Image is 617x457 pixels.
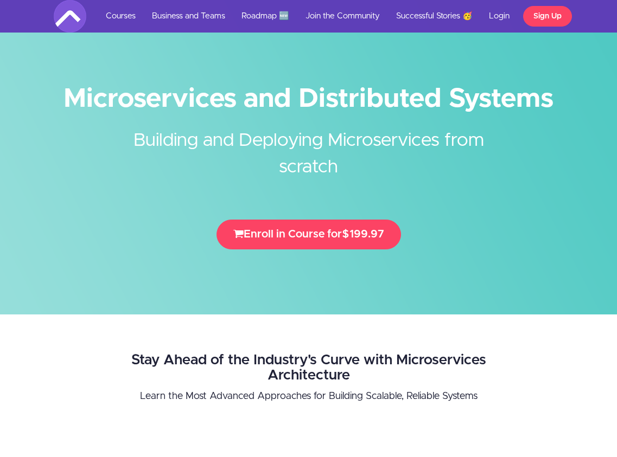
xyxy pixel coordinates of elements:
[523,6,572,27] a: Sign Up
[106,352,512,383] h2: Stay Ahead of the Industry's Curve with Microservices Architecture
[217,220,401,249] button: Enroll in Course for$199.97
[54,87,564,111] h1: Microservices and Distributed Systems
[342,229,384,240] span: $199.97
[106,389,512,404] p: Learn the Most Advanced Approaches for Building Scalable, Reliable Systems
[105,111,512,192] h2: Building and Deploying Microservices from scratch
